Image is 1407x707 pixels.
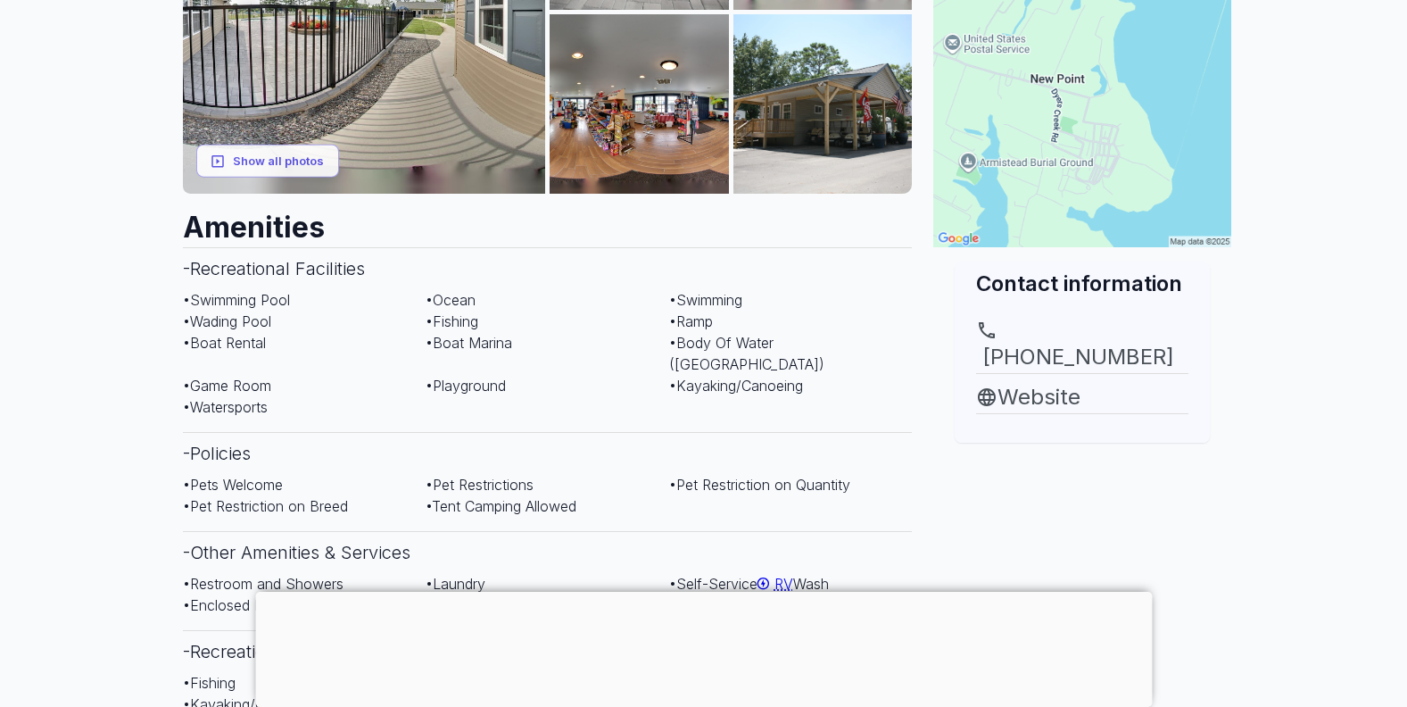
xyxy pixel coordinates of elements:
[757,575,793,593] a: RV
[733,14,913,194] img: AAcXr8oLxNF-RhcdpiaA7LzAjTws9395rgY18HghRI81uAVp0RIokBNEQ2MscotL8dUvazIVGfVjj5ag7u9kEX9ZTVvBz62zk...
[669,476,850,494] span: • Pet Restriction on Quantity
[426,497,576,515] span: • Tent Camping Allowed
[933,443,1231,666] iframe: Advertisement
[426,291,476,309] span: • Ocean
[426,312,478,330] span: • Fishing
[426,377,506,395] span: • Playground
[426,334,512,352] span: • Boat Marina
[669,334,824,373] span: • Body Of Water ([GEOGRAPHIC_DATA])
[183,497,348,515] span: • Pet Restriction on Breed
[183,630,913,672] h3: - Recreation Nearby (within 10 miles)
[183,334,266,352] span: • Boat Rental
[183,531,913,573] h3: - Other Amenities & Services
[183,575,343,593] span: • Restroom and Showers
[183,674,236,692] span: • Fishing
[669,291,742,309] span: • Swimming
[183,596,311,614] span: • Enclosed Dog Run
[976,320,1188,373] a: [PHONE_NUMBER]
[183,247,913,289] h3: - Recreational Facilities
[183,377,271,395] span: • Game Room
[426,476,534,494] span: • Pet Restrictions
[669,312,713,330] span: • Ramp
[774,575,793,593] span: RV
[426,575,485,593] span: • Laundry
[550,14,729,194] img: AAcXr8qyp-2S2dlauXEG9D-Y9v7jMXGbzeCgxWx2O8u4x9AZjLwOKItosQxh8_jzGiXtlPUedgxRoLos8GF4oSVpGlYhMYYjB...
[255,592,1152,703] iframe: Advertisement
[183,398,268,416] span: • Watersports
[976,269,1188,298] h2: Contact information
[183,194,913,247] h2: Amenities
[669,575,829,593] span: • Self-Service Wash
[196,145,339,178] button: Show all photos
[183,312,271,330] span: • Wading Pool
[183,291,290,309] span: • Swimming Pool
[669,377,803,395] span: • Kayaking/Canoeing
[183,432,913,474] h3: - Policies
[976,381,1188,413] a: Website
[183,476,283,494] span: • Pets Welcome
